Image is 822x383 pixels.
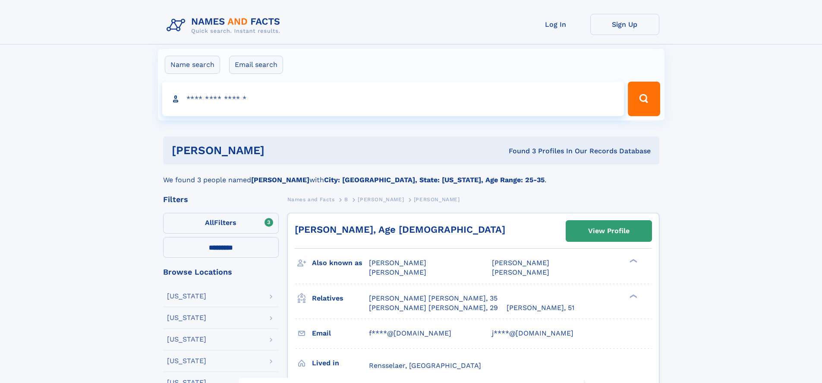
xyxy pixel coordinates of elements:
[369,259,426,267] span: [PERSON_NAME]
[172,145,387,156] h1: [PERSON_NAME]
[229,56,283,74] label: Email search
[163,165,659,185] div: We found 3 people named with .
[566,221,652,241] a: View Profile
[324,176,545,184] b: City: [GEOGRAPHIC_DATA], State: [US_STATE], Age Range: 25-35
[369,268,426,276] span: [PERSON_NAME]
[387,146,651,156] div: Found 3 Profiles In Our Records Database
[163,14,287,37] img: Logo Names and Facts
[312,256,369,270] h3: Also known as
[167,358,206,364] div: [US_STATE]
[312,326,369,341] h3: Email
[167,314,206,321] div: [US_STATE]
[588,221,630,241] div: View Profile
[369,361,481,370] span: Rensselaer, [GEOGRAPHIC_DATA]
[627,293,638,299] div: ❯
[492,268,549,276] span: [PERSON_NAME]
[162,82,624,116] input: search input
[627,258,638,264] div: ❯
[163,213,279,234] label: Filters
[205,218,214,227] span: All
[295,224,505,235] a: [PERSON_NAME], Age [DEMOGRAPHIC_DATA]
[167,336,206,343] div: [US_STATE]
[312,356,369,370] h3: Lived in
[590,14,659,35] a: Sign Up
[358,196,404,203] span: [PERSON_NAME]
[165,56,220,74] label: Name search
[287,194,335,205] a: Names and Facts
[414,196,460,203] span: [PERSON_NAME]
[358,194,404,205] a: [PERSON_NAME]
[344,196,348,203] span: B
[344,194,348,205] a: B
[163,196,279,203] div: Filters
[163,268,279,276] div: Browse Locations
[167,293,206,300] div: [US_STATE]
[507,303,574,313] a: [PERSON_NAME], 51
[369,294,498,303] a: [PERSON_NAME] [PERSON_NAME], 35
[312,291,369,306] h3: Relatives
[521,14,590,35] a: Log In
[492,259,549,267] span: [PERSON_NAME]
[251,176,309,184] b: [PERSON_NAME]
[369,303,498,313] a: [PERSON_NAME] [PERSON_NAME], 29
[628,82,660,116] button: Search Button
